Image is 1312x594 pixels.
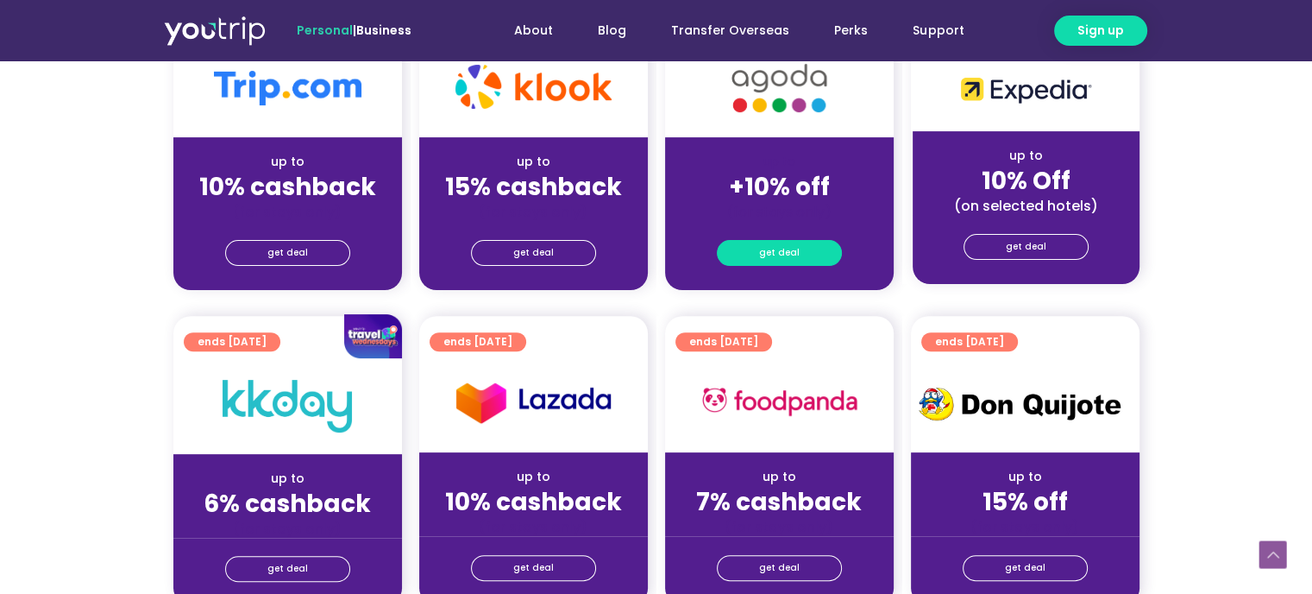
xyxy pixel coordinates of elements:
a: ends [DATE] [675,332,772,351]
a: get deal [964,234,1089,260]
div: up to [433,153,634,171]
div: (for stays only) [187,203,388,221]
a: get deal [717,555,842,581]
span: get deal [759,241,800,265]
span: get deal [1006,235,1046,259]
a: Transfer Overseas [649,15,812,47]
strong: 15% cashback [445,170,622,204]
div: (on selected hotels) [926,197,1126,215]
div: up to [187,153,388,171]
a: Sign up [1054,16,1147,46]
div: (for stays only) [433,518,634,536]
div: (for stays only) [679,203,880,221]
a: get deal [717,240,842,266]
a: ends [DATE] [921,332,1018,351]
a: Business [356,22,411,39]
strong: 10% Off [982,164,1070,198]
a: get deal [471,555,596,581]
strong: 15% off [982,485,1068,519]
a: get deal [225,240,350,266]
span: get deal [513,556,554,580]
strong: 7% cashback [696,485,862,519]
div: (for stays only) [925,518,1126,536]
span: get deal [267,557,308,581]
span: ends [DATE] [935,332,1004,351]
span: Personal [297,22,353,39]
span: ends [DATE] [443,332,512,351]
strong: 10% cashback [199,170,376,204]
a: About [492,15,575,47]
a: Support [890,15,986,47]
strong: 6% cashback [204,487,371,521]
span: ends [DATE] [689,332,758,351]
a: get deal [225,556,350,582]
nav: Menu [458,15,986,47]
div: up to [925,468,1126,486]
span: get deal [513,241,554,265]
span: get deal [267,241,308,265]
span: get deal [759,556,800,580]
span: Sign up [1077,22,1124,40]
strong: +10% off [729,170,830,204]
a: ends [DATE] [430,332,526,351]
div: up to [679,468,880,486]
div: (for stays only) [433,203,634,221]
a: get deal [963,555,1088,581]
a: get deal [471,240,596,266]
a: Perks [812,15,890,47]
div: up to [187,470,388,488]
div: (for stays only) [187,520,388,538]
span: up to [763,153,795,170]
span: get deal [1005,556,1045,580]
div: (for stays only) [679,518,880,536]
strong: 10% cashback [445,485,622,519]
span: | [297,22,411,39]
a: Blog [575,15,649,47]
div: up to [433,468,634,486]
div: up to [926,147,1126,165]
